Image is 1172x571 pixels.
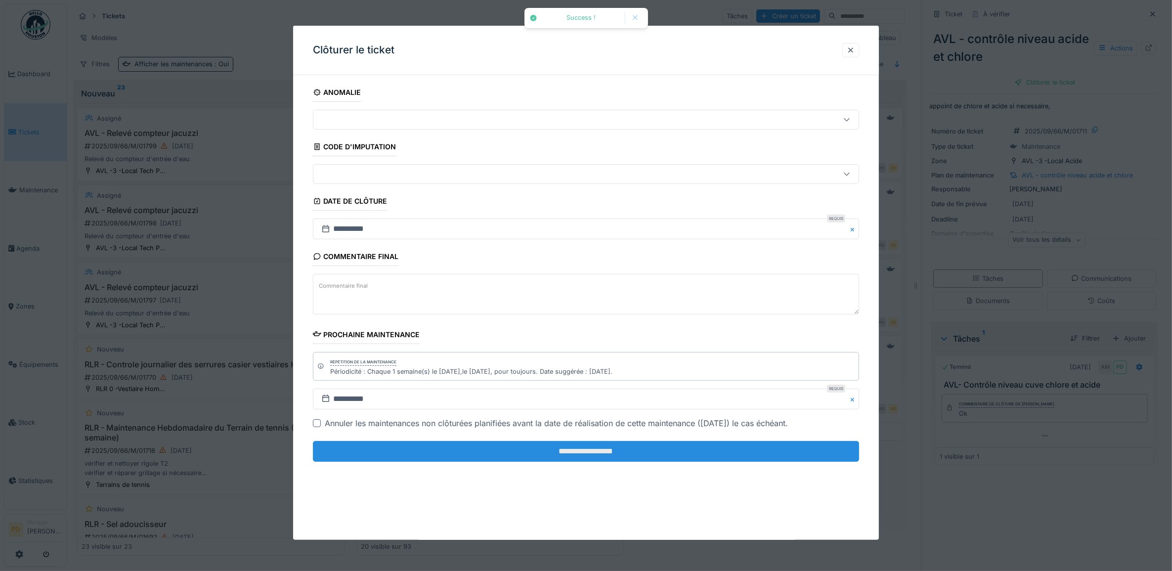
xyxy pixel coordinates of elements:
[848,389,859,409] button: Close
[317,280,370,292] label: Commentaire final
[313,249,399,266] div: Commentaire final
[848,219,859,239] button: Close
[330,359,396,366] div: Répétition de la maintenance
[542,14,620,22] div: Success !
[827,385,845,393] div: Requis
[313,194,388,211] div: Date de clôture
[313,85,361,102] div: Anomalie
[325,417,788,429] div: Annuler les maintenances non clôturées planifiées avant la date de réalisation de cette maintenan...
[330,367,612,376] div: Périodicité : Chaque 1 semaine(s) le [DATE],le [DATE], pour toujours. Date suggérée : [DATE].
[313,44,394,56] h3: Clôturer le ticket
[313,139,396,156] div: Code d'imputation
[827,215,845,222] div: Requis
[313,327,420,344] div: Prochaine maintenance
